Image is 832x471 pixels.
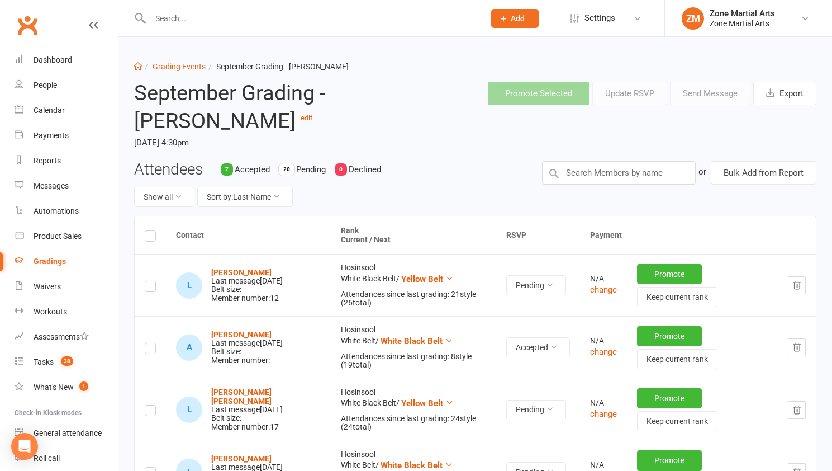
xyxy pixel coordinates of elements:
div: Assessments [34,332,89,341]
button: Keep current rank [637,411,717,431]
div: Last message [DATE] [211,406,321,414]
a: [PERSON_NAME] [211,454,272,463]
span: 1 [79,381,88,391]
button: Bulk Add from Report [711,161,816,185]
span: Add [511,14,525,23]
div: N/A [590,337,617,345]
span: Yellow Belt [401,274,443,284]
li: September Grading - [PERSON_NAME] [206,60,349,73]
div: N/A [590,399,617,407]
div: ZM [682,7,704,30]
a: Assessments [15,324,118,350]
div: Belt size: Member number: 12 [211,269,283,303]
div: People [34,81,57,90]
div: Attendances since last grading: 21 style ( 26 total) [341,290,486,308]
div: 20 [279,163,294,176]
div: Zone Martial Arts [710,18,775,29]
h3: Attendees [134,161,203,178]
button: Add [491,9,539,28]
button: Promote [637,450,702,470]
span: Declined [349,164,381,175]
button: Promote [637,264,702,284]
div: Tasks [34,357,54,366]
div: Laureano BELMONTE COVACEVICH [176,397,202,423]
div: Zone Martial Arts [710,8,775,18]
div: Last message [DATE] [211,339,283,347]
a: [PERSON_NAME] [211,268,272,277]
a: Reports [15,148,118,173]
div: What's New [34,383,74,392]
a: edit [301,114,312,122]
div: Belt size: Member number: [211,331,283,365]
th: Contact [166,216,331,254]
a: Workouts [15,299,118,324]
div: Leon AUNG [176,272,202,299]
div: 7 [221,163,233,176]
div: 0 [335,163,347,176]
div: Payments [34,131,69,140]
h2: September Grading - [PERSON_NAME] [134,82,408,133]
a: Gradings [15,249,118,274]
a: Calendar [15,98,118,123]
th: Payment [580,216,816,254]
th: Rank Current / Next [331,216,496,254]
button: Promote [637,326,702,346]
button: Keep current rank [637,349,717,369]
td: Hosinsool White Belt / [331,316,496,378]
span: Settings [584,6,615,31]
button: Promote [637,388,702,408]
a: Messages [15,173,118,199]
a: Product Sales [15,224,118,249]
span: Accepted [235,164,270,175]
div: Messages [34,181,69,190]
div: Automations [34,206,79,215]
button: Keep current rank [637,287,717,307]
button: change [590,345,617,359]
span: White Black Belt [381,336,443,346]
td: Hosinsool White Black Belt / [331,254,496,316]
div: Last message [DATE] [211,277,283,285]
a: Payments [15,123,118,148]
div: Roll call [34,454,60,463]
button: White Black Belt [381,335,453,348]
a: Dashboard [15,48,118,73]
div: Dashboard [34,55,72,64]
div: Gradings [34,257,66,266]
div: Attendances since last grading: 24 style ( 24 total) [341,415,486,432]
td: Hosinsool White Black Belt / [331,379,496,441]
button: Pending [506,275,566,295]
a: What's New1 [15,375,118,400]
input: Search... [147,11,477,26]
a: [PERSON_NAME] [PERSON_NAME] [211,388,272,405]
div: Product Sales [34,232,82,241]
button: change [590,407,617,421]
a: [PERSON_NAME] [211,330,272,339]
div: Belt size: - Member number: 17 [211,388,321,431]
span: 38 [61,356,73,366]
div: Waivers [34,282,61,291]
button: Show all [134,187,194,207]
button: Pending [506,400,566,420]
div: General attendance [34,428,102,437]
a: Roll call [15,446,118,471]
button: Yellow Belt [401,272,454,286]
a: People [15,73,118,98]
button: change [590,283,617,296]
input: Search Members by name [542,161,696,185]
a: Clubworx [13,11,41,39]
span: White Black Belt [381,460,443,470]
div: N/A [590,275,617,283]
span: Yellow Belt [401,398,443,408]
th: RSVP [496,216,580,254]
div: Attendances since last grading: 8 style ( 19 total) [341,352,486,370]
a: Automations [15,199,118,224]
button: Yellow Belt [401,397,454,410]
a: Grading Events [153,62,206,71]
div: or [698,161,706,182]
a: Waivers [15,274,118,299]
a: General attendance kiosk mode [15,421,118,446]
div: N/A [590,461,617,469]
